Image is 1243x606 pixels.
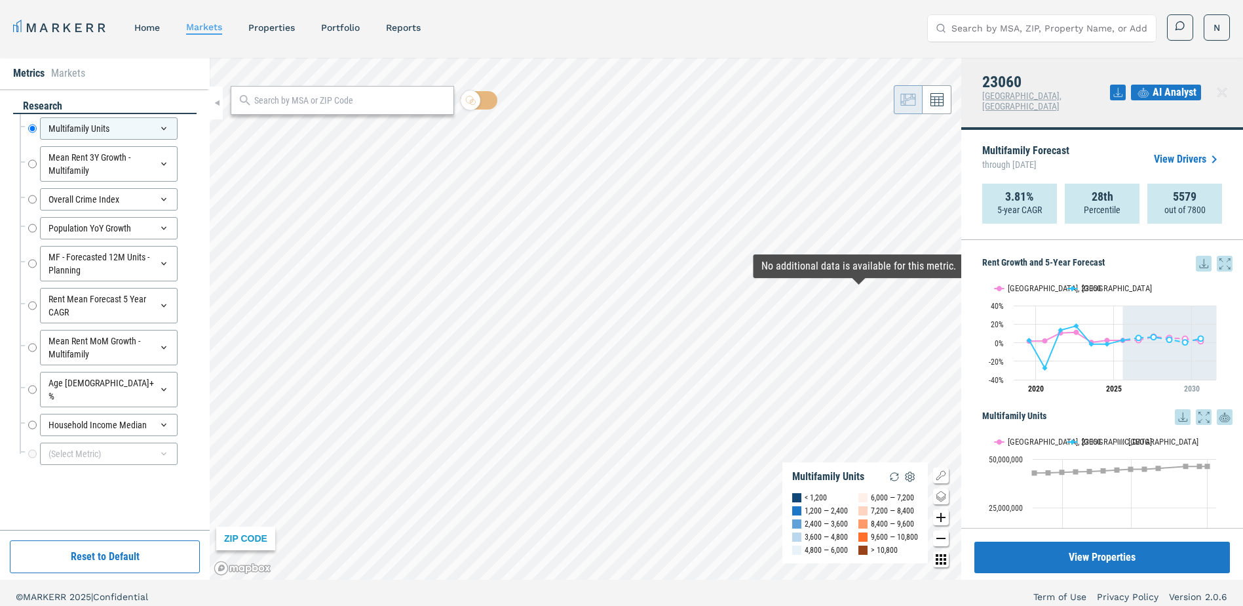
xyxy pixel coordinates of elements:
[995,339,1004,348] text: 0%
[69,592,93,602] span: 2025 |
[933,510,949,525] button: Zoom in map button
[1033,590,1086,603] a: Term of Use
[248,22,295,33] a: properties
[1058,327,1063,333] path: Thursday, 29 Jul, 20:00, 13.42. 23060.
[1101,468,1106,474] path: Thursday, 14 Dec, 19:00, 43,943,209. USA.
[1153,85,1196,100] span: AI Analyst
[871,517,914,531] div: 8,400 — 9,600
[40,372,178,407] div: Age [DEMOGRAPHIC_DATA]+ %
[982,156,1069,173] span: through [DATE]
[1142,466,1147,472] path: Monday, 14 Dec, 19:00, 44,771,613. USA.
[1167,337,1172,342] path: Saturday, 29 Jul, 20:00, 3.23. 23060.
[1136,334,1204,345] g: 23060, line 4 of 4 with 5 data points.
[805,491,827,504] div: < 1,200
[974,542,1230,573] button: View Properties
[933,552,949,567] button: Other options map button
[1205,464,1210,469] path: Monday, 14 Jul, 20:00, 46,231,852. USA.
[40,330,178,365] div: Mean Rent MoM Growth - Multifamily
[40,217,178,239] div: Population YoY Growth
[254,94,447,108] input: Search by MSA or ZIP Code
[792,470,864,483] div: Multifamily Units
[1204,14,1230,41] button: N
[1105,342,1110,347] path: Monday, 29 Jul, 20:00, -1.66. 23060.
[805,504,848,517] div: 1,200 — 2,400
[989,455,1023,464] text: 50,000,000
[321,22,360,33] a: Portfolio
[1115,467,1120,472] path: Friday, 14 Dec, 19:00, 44,354,092. USA.
[1042,365,1048,371] path: Wednesday, 29 Jul, 20:00, -27.4. 23060.
[134,22,160,33] a: home
[1197,464,1202,469] path: Saturday, 14 Dec, 19:00, 46,231,852. USA.
[805,517,848,531] div: 2,400 — 3,600
[887,469,902,485] img: Reload Legend
[871,504,914,517] div: 7,200 — 8,400
[989,376,1004,385] text: -40%
[40,414,178,436] div: Household Income Median
[13,66,45,81] li: Metrics
[982,91,1061,111] span: [GEOGRAPHIC_DATA], [GEOGRAPHIC_DATA]
[1214,21,1220,34] span: N
[871,544,898,557] div: > 10,800
[210,58,961,580] canvas: Map
[40,246,178,281] div: MF - Forecasted 12M Units - Planning
[1089,342,1094,347] path: Saturday, 29 Jul, 20:00, -1.68. 23060.
[982,425,1223,589] svg: Interactive chart
[1169,590,1227,603] a: Version 2.0.6
[1032,464,1210,475] g: USA, line 3 of 3 with 13 data points.
[991,302,1004,311] text: 40%
[761,260,956,273] div: Map Tooltip Content
[216,527,275,550] div: ZIP CODE
[1060,470,1065,475] path: Sunday, 14 Dec, 19:00, 43,175,167. USA.
[1074,323,1079,329] path: Friday, 29 Jul, 20:00, 17.98. 23060.
[982,73,1110,91] h4: 23060
[997,203,1042,216] p: 5-year CAGR
[1084,203,1120,216] p: Percentile
[40,188,178,211] div: Overall Crime Index
[1198,336,1204,341] path: Monday, 29 Jul, 20:00, 4.47. 23060.
[989,357,1004,367] text: -20%
[13,99,197,114] div: research
[982,146,1069,173] p: Multifamily Forecast
[982,409,1233,425] h5: Multifamily Units
[40,117,178,140] div: Multifamily Units
[1106,384,1122,394] tspan: 2025
[1097,590,1158,603] a: Privacy Policy
[386,22,421,33] a: reports
[186,22,222,32] a: markets
[805,544,848,557] div: 4,800 — 6,000
[982,272,1223,403] svg: Interactive chart
[951,15,1148,41] input: Search by MSA, ZIP, Property Name, or Address
[995,283,1054,293] button: Show Richmond, VA
[40,288,178,323] div: Rent Mean Forecast 5 Year CAGR
[1156,466,1161,471] path: Tuesday, 14 Dec, 19:00, 45,214,949. USA.
[989,504,1023,513] text: 25,000,000
[13,18,108,37] a: MARKERR
[933,531,949,546] button: Zoom out map button
[1128,466,1134,472] path: Saturday, 14 Dec, 19:00, 44,735,659. USA.
[40,146,178,182] div: Mean Rent 3Y Growth - Multifamily
[805,531,848,544] div: 3,600 — 4,800
[1068,283,1102,293] button: Show 23060
[1183,464,1189,469] path: Thursday, 14 Dec, 19:00, 46,231,852. USA.
[1120,337,1126,342] path: Tuesday, 29 Jul, 20:00, 2.7. 23060.
[991,320,1004,329] text: 20%
[1131,85,1201,100] button: AI Analyst
[982,256,1233,272] h5: Rent Growth and 5-Year Forecast
[1046,470,1051,475] path: Saturday, 14 Dec, 19:00, 42,911,868. USA.
[40,443,178,465] div: (Select Metric)
[1005,190,1034,203] strong: 3.81%
[1151,334,1157,340] path: Thursday, 29 Jul, 20:00, 5.98. 23060.
[933,489,949,504] button: Change style map button
[1008,437,1152,447] text: [GEOGRAPHIC_DATA], [GEOGRAPHIC_DATA]
[10,540,200,573] button: Reset to Default
[1028,384,1044,394] tspan: 2020
[1184,384,1200,394] tspan: 2030
[1154,151,1222,167] a: View Drivers
[933,468,949,483] button: Show/Hide Legend Map Button
[51,66,85,81] li: Markets
[871,531,918,544] div: 9,600 — 10,800
[214,561,271,576] a: Mapbox logo
[1128,437,1198,447] text: [GEOGRAPHIC_DATA]
[1032,470,1037,475] path: Friday, 14 Dec, 19:00, 42,802,559. USA.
